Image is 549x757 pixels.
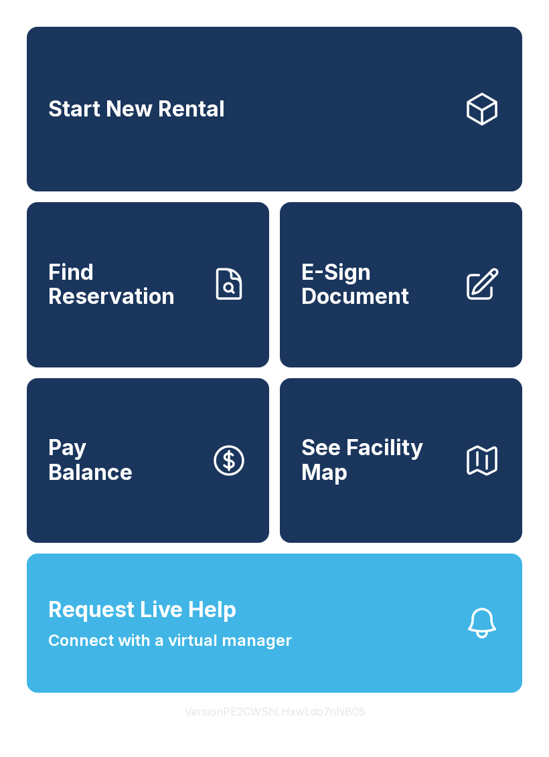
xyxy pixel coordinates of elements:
a: PayBalance [27,378,269,543]
span: E-Sign Document [301,260,453,309]
span: Request Live Help [48,594,236,626]
button: VersionPE2CWShLHxwLdo7nhiB05 [174,693,376,730]
a: Find Reservation [27,202,269,367]
button: Request Live HelpConnect with a virtual manager [27,554,522,693]
span: Find Reservation [48,260,200,309]
span: Connect with a virtual manager [48,628,292,653]
span: Start New Rental [48,97,225,122]
a: E-Sign Document [280,202,522,367]
span: Pay Balance [48,436,133,485]
button: See Facility Map [280,378,522,543]
a: Start New Rental [27,27,522,191]
span: See Facility Map [301,436,453,485]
